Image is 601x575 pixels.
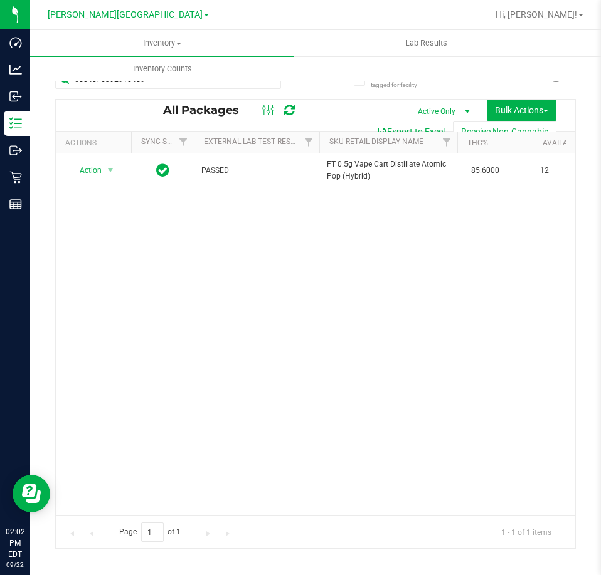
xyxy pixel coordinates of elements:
a: Sync Status [141,137,189,146]
a: External Lab Test Result [204,137,302,146]
span: 1 - 1 of 1 items [491,522,561,541]
div: Actions [65,138,126,147]
button: Bulk Actions [487,100,556,121]
span: select [103,162,119,179]
inline-svg: Dashboard [9,36,22,49]
input: 1 [141,522,164,542]
span: Bulk Actions [495,105,548,115]
span: 85.6000 [465,162,506,180]
span: Action [68,162,102,179]
button: Receive Non-Cannabis [453,121,556,142]
button: Export to Excel [369,121,453,142]
a: Filter [173,132,194,153]
span: Inventory [30,38,294,49]
span: Lab Results [388,38,464,49]
inline-svg: Analytics [9,63,22,76]
inline-svg: Inbound [9,90,22,103]
iframe: Resource center [13,475,50,512]
span: 12 [540,165,588,177]
span: FT 0.5g Vape Cart Distillate Atomic Pop (Hybrid) [327,158,450,182]
a: Filter [437,132,457,153]
p: 09/22 [6,560,24,569]
inline-svg: Outbound [9,144,22,157]
span: [PERSON_NAME][GEOGRAPHIC_DATA] [48,9,203,20]
a: Inventory [30,30,294,56]
a: Filter [299,132,319,153]
span: In Sync [156,162,169,179]
a: Lab Results [294,30,558,56]
span: Inventory Counts [116,63,209,75]
a: Inventory Counts [30,56,294,82]
inline-svg: Inventory [9,117,22,130]
span: Page of 1 [109,522,191,542]
a: Sku Retail Display Name [329,137,423,146]
span: Hi, [PERSON_NAME]! [496,9,577,19]
a: THC% [467,138,488,147]
inline-svg: Reports [9,198,22,210]
span: All Packages [163,103,252,117]
inline-svg: Retail [9,171,22,184]
p: 02:02 PM EDT [6,526,24,560]
span: PASSED [201,165,312,177]
a: Available [543,138,580,147]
